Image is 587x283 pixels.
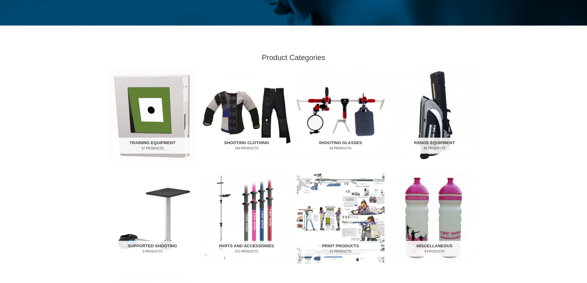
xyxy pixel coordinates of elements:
[109,173,197,264] a: Visit product category Supported Shooting
[207,249,286,254] mark: 271 Products
[109,70,197,161] a: Visit product category Training Equipment
[203,173,291,264] a: Visit product category Parts and Accessories
[113,138,192,154] h2: Training Equipment
[203,70,291,161] a: Visit product category Shooting Clothing
[109,70,197,161] img: Training Equipment
[297,173,385,264] img: Print Products
[297,70,385,161] img: Shooting Glasses
[207,146,286,151] mark: 104 Products
[391,70,479,161] a: Visit product category Range Equipment
[301,138,380,154] h2: Shooting Glasses
[297,70,385,161] a: Visit product category Shooting Glasses
[109,53,479,62] h2: Product Categories
[395,138,474,154] h2: Range Equipment
[113,249,192,254] mark: 5 Products
[109,173,197,264] img: Supported Shooting
[297,173,385,264] a: Visit product category Print Products
[207,138,286,154] h2: Shooting Clothing
[113,146,192,151] mark: 27 Products
[391,173,479,264] img: Miscellaneous
[301,241,380,257] h2: Print Products
[395,249,474,254] mark: 4 Products
[391,70,479,161] img: Range Equipment
[301,146,380,151] mark: 60 Products
[203,70,291,161] img: Shooting Clothing
[391,173,479,264] a: Visit product category Miscellaneous
[207,241,286,257] h2: Parts and Accessories
[301,249,380,254] mark: 23 Products
[395,241,474,257] h2: Miscellaneous
[113,241,192,257] h2: Supported Shooting
[395,146,474,151] mark: 45 Products
[203,173,291,264] img: Parts and Accessories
